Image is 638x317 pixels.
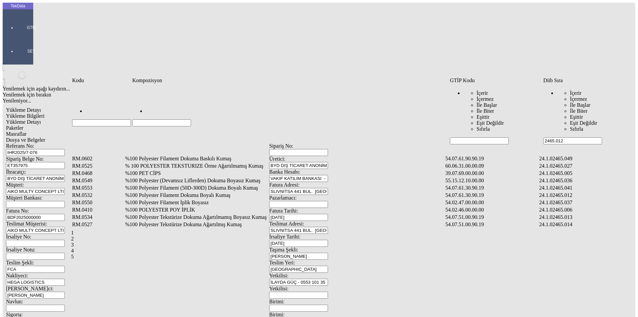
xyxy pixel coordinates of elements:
[71,254,625,260] div: Page 5
[445,170,538,177] td: 39.07.69.00.00.00
[125,155,445,162] td: %100 Polyester Filament Dokuma Baskılı Kumaş
[445,185,538,191] td: 54.07.61.30.90.19
[132,84,449,145] td: Hücreyi Filtrele
[72,221,124,228] td: RM.0527
[450,137,509,144] input: Hücreyi Filtrele
[125,221,445,228] td: %100 Polyester Tekstürize Dokuma Ağartılmış Kumaş
[543,78,624,83] div: Diib Sıra
[477,120,504,126] span: Eşit Değildir
[269,286,288,291] span: Yetkilisi:
[72,199,124,206] td: RM.0550
[445,214,538,221] td: 54.07.51.00.90.19
[477,126,490,132] span: Sıfırla
[539,199,621,206] td: 24.1.02465.037
[539,185,621,191] td: 24.1.02465.041
[6,119,41,125] span: Yükleme Detayı
[71,242,625,248] div: Page 3
[477,114,489,120] span: Eşittir
[72,78,131,83] div: Kodu
[125,192,445,199] td: %100 Polyester Filament Dokuma Boyalı Kumaş
[72,170,124,177] td: RM.0468
[445,177,538,184] td: 55.15.12.10.00.00
[477,102,497,108] span: İle Başlar
[450,78,542,83] div: GTİP Kodu
[543,137,602,144] input: Hücreyi Filtrele
[6,299,23,304] span: Navlun:
[570,126,583,132] span: Sıfırla
[539,170,621,177] td: 24.1.02465.005
[6,182,24,188] span: Müşteri:
[72,192,124,199] td: RM.0532
[125,177,445,184] td: %100 Polyester (Devamsız Liflerden) Dokuma Boyasız Kumaş
[71,77,625,260] div: Veri Tablosu
[6,169,26,175] span: İhracatçı:
[445,207,538,213] td: 54.02.46.00.00.00
[72,155,124,162] td: RM.0602
[539,177,621,184] td: 24.1.02465.036
[450,84,542,145] td: Hücreyi Filtrele
[3,3,33,9] div: TekData
[125,185,445,191] td: %100 Polyester Filament (50D-300D) Dokuma Boyalı Kumaş
[21,49,41,54] span: SET
[132,77,449,84] td: Sütun Kompozisyon
[6,131,27,137] span: Masraflar
[539,192,621,199] td: 24.1.02465.012
[6,143,34,149] span: Referans No:
[477,108,494,114] span: İle Biter
[445,199,538,206] td: 54.02.47.00.00.00
[6,208,29,214] span: Fatura No:
[445,155,538,162] td: 54.07.61.90.90.19
[125,170,445,177] td: %100 PET CİPS
[21,25,41,30] span: GTM
[72,185,124,191] td: RM.0553
[450,77,542,84] td: Sütun GTİP Kodu
[570,108,587,114] span: İle Biter
[6,273,28,278] span: Nakliyeci:
[6,221,47,227] span: Teslimat Müşterisi:
[3,92,536,98] div: Yenilemek için bırakın
[3,86,536,92] div: Yenilemek için aşağı kaydırın...
[132,78,449,83] div: Kompozisyon
[445,163,538,169] td: 60.06.31.00.00.09
[72,84,131,145] td: Hücreyi Filtrele
[71,230,625,236] div: Page 1
[125,163,445,169] td: % 100 POLYESTER TEKSTURIZE Örme Ağartılmamış Kumaş
[72,214,124,221] td: RM.0534
[72,119,131,126] input: Hücreyi Filtrele
[570,96,587,102] span: İçermez
[132,119,191,126] input: Hücreyi Filtrele
[570,90,582,96] span: İçerir
[6,113,45,119] span: Yükleme Bilgileri
[6,107,41,113] span: Yükleme Detayı
[6,137,45,143] span: Dosya ve Belgeler
[125,207,445,213] td: %100 POLYESTER POY İPLİK
[6,195,43,201] span: Müşteri Bankası:
[3,98,536,104] div: Yenileniyor...
[6,247,35,252] span: İrsaliye Notu:
[570,120,597,126] span: Eşit Değildir
[6,260,34,265] span: Teslim Şekli:
[269,299,284,304] span: Birimi:
[71,236,625,242] div: Page 2
[6,234,31,239] span: İrsaliye No:
[6,156,44,162] span: Sipariş Belge No:
[445,221,538,228] td: 54.07.51.00.90.19
[445,192,538,199] td: 54.07.61.30.90.19
[539,207,621,213] td: 24.1.02465.006
[71,248,625,254] div: Page 4
[570,102,590,108] span: İle Başlar
[477,90,488,96] span: İçerir
[539,163,621,169] td: 24.1.02465.027
[6,125,23,131] span: Paketler
[72,177,124,184] td: RM.0549
[570,114,583,120] span: Eşittir
[125,199,445,206] td: %100 Polyester Filament İplik Boyasız
[543,77,625,84] td: Sütun Diib Sıra
[539,214,621,221] td: 24.1.02465.013
[72,207,124,213] td: RM.0410
[269,273,288,278] span: Yetkilisi:
[539,221,621,228] td: 24.1.02465.014
[125,214,445,221] td: %100 Polyester Tekstürize Dokuma Ağartılmamış Boyasız Kumaş
[269,260,295,265] span: Teslim Yeri:
[72,163,124,169] td: RM.0525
